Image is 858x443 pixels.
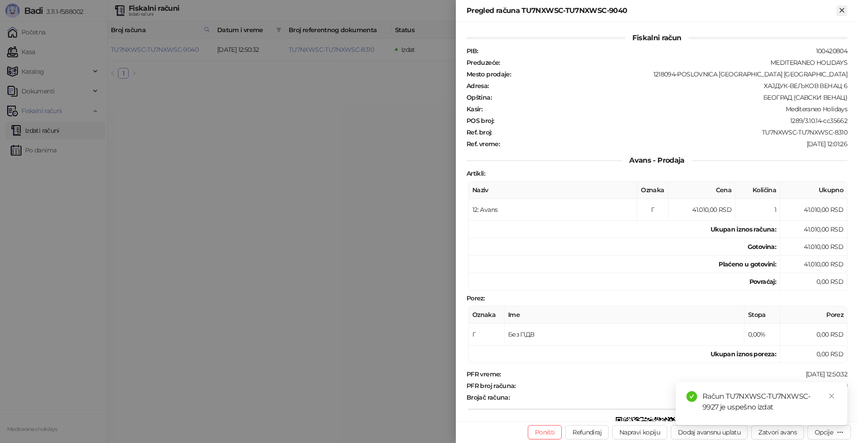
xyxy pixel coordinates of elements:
th: Porez [780,306,847,324]
div: БЕОГРАД (САВСКИ ВЕНАЦ) [492,93,848,101]
div: TU7NXWSC-TU7NXWSC-9040 [517,382,848,390]
a: Close [827,391,837,401]
td: 0,00 RSD [780,324,847,346]
th: Ukupno [780,181,847,199]
strong: Ref. broj : [467,128,492,136]
div: Opcije [815,428,833,436]
div: [DATE] 12:50:32 [502,370,848,378]
div: 1218094-POSLOVNICA [GEOGRAPHIC_DATA] [GEOGRAPHIC_DATA] [512,70,848,78]
td: 41.010,00 RSD [669,199,736,221]
span: close [829,393,835,399]
strong: Mesto prodaje : [467,70,511,78]
strong: Plaćeno u gotovini: [719,260,776,268]
div: Mediteraneo Holidays [483,105,848,113]
strong: PFR vreme : [467,370,501,378]
button: Zatvori [837,5,847,16]
th: Cena [669,181,736,199]
strong: Ref. vreme : [467,140,500,148]
button: Refundiraj [565,425,609,439]
strong: Porez : [467,294,484,302]
span: Avans - Prodaja [622,156,691,165]
strong: Artikli : [467,169,485,177]
td: 0,00 RSD [780,273,847,291]
td: 12: Avans [469,199,637,221]
th: Količina [736,181,780,199]
span: Fiskalni račun [625,34,688,42]
strong: PIB : [467,47,478,55]
th: Naziv [469,181,637,199]
button: Napravi kopiju [612,425,667,439]
td: Без ПДВ [505,324,744,346]
strong: PFR broj računa : [467,382,516,390]
strong: Opština : [467,93,492,101]
th: Oznaka [469,306,505,324]
td: Г [469,324,505,346]
div: Pregled računa TU7NXWSC-TU7NXWSC-9040 [467,5,837,16]
div: MEDITERANEO HOLIDAYS [501,59,848,67]
th: Oznaka [637,181,669,199]
strong: Povraćaj: [749,278,776,286]
div: 4570/9040АП [510,393,848,401]
button: Zatvori avans [751,425,804,439]
span: Napravi kopiju [619,428,660,436]
button: Opcije [808,425,851,439]
td: 41.010,00 RSD [780,221,847,238]
td: 1 [736,199,780,221]
button: Dodaj avansnu uplatu [671,425,748,439]
span: check-circle [686,391,697,402]
div: Račun TU7NXWSC-TU7NXWSC-9927 je uspešno izdat [702,391,837,413]
strong: Brojač računa : [467,393,509,401]
div: [DATE] 12:01:26 [500,140,848,148]
div: 1289/3.10.14-cc35662 [495,117,848,125]
div: 100420804 [479,47,848,55]
th: Stopa [744,306,780,324]
td: 41.010,00 RSD [780,238,847,256]
strong: Ukupan iznos računa : [711,225,776,233]
strong: Kasir : [467,105,482,113]
div: TU7NXWSC-TU7NXWSC-8310 [493,128,848,136]
td: 41.010,00 RSD [780,199,847,221]
button: Poništi [528,425,562,439]
strong: Gotovina : [748,243,776,251]
strong: POS broj : [467,117,494,125]
td: 0,00 RSD [780,346,847,363]
td: Г [637,199,669,221]
strong: Ukupan iznos poreza: [711,350,776,358]
strong: Adresa : [467,82,489,90]
td: 41.010,00 RSD [780,256,847,273]
th: Ime [505,306,744,324]
div: ХАЈДУК-ВЕЉКОВ ВЕНАЦ 6 [490,82,848,90]
td: 0,00% [744,324,780,346]
strong: Preduzeće : [467,59,500,67]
